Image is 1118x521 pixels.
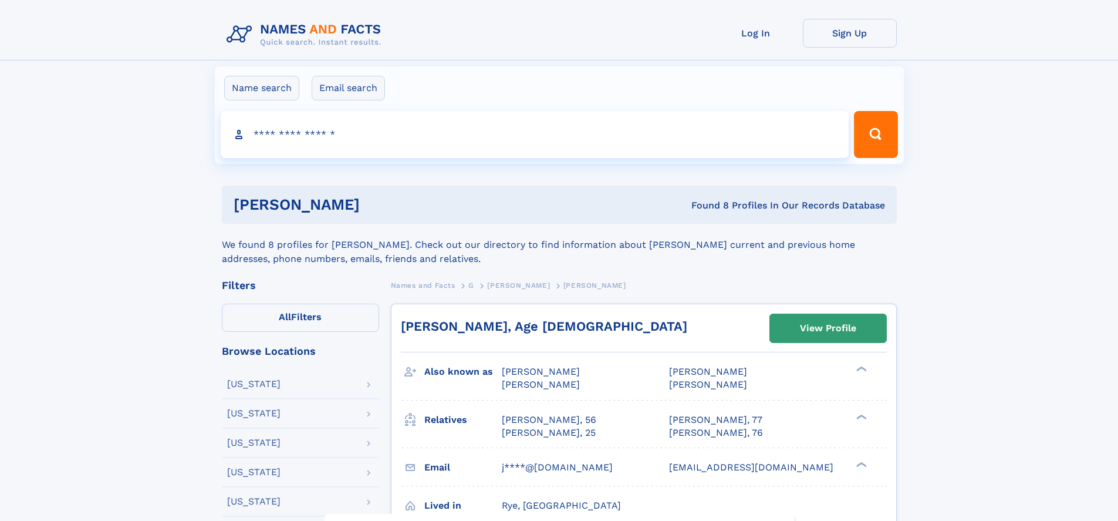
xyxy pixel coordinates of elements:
[853,365,867,373] div: ❯
[424,458,502,478] h3: Email
[502,500,621,511] span: Rye, [GEOGRAPHIC_DATA]
[669,366,747,377] span: [PERSON_NAME]
[424,496,502,516] h3: Lived in
[468,278,474,293] a: G
[800,315,856,342] div: View Profile
[221,111,849,158] input: search input
[222,346,379,357] div: Browse Locations
[227,468,281,477] div: [US_STATE]
[227,379,281,389] div: [US_STATE]
[502,366,580,377] span: [PERSON_NAME]
[468,281,474,290] span: G
[487,278,550,293] a: [PERSON_NAME]
[669,462,833,473] span: [EMAIL_ADDRESS][DOMAIN_NAME]
[709,19,803,48] a: Log In
[234,197,526,212] h1: [PERSON_NAME]
[669,414,762,426] a: [PERSON_NAME], 77
[770,314,886,342] a: View Profile
[803,19,897,48] a: Sign Up
[669,426,763,439] a: [PERSON_NAME], 76
[227,497,281,506] div: [US_STATE]
[222,19,391,51] img: Logo Names and Facts
[222,224,897,266] div: We found 8 profiles for [PERSON_NAME]. Check out our directory to find information about [PERSON_...
[853,413,867,421] div: ❯
[502,379,580,390] span: [PERSON_NAME]
[853,461,867,468] div: ❯
[222,304,379,332] label: Filters
[563,281,626,290] span: [PERSON_NAME]
[525,199,885,212] div: Found 8 Profiles In Our Records Database
[279,311,291,322] span: All
[502,426,596,439] a: [PERSON_NAME], 25
[222,280,379,291] div: Filters
[391,278,455,293] a: Names and Facts
[854,111,897,158] button: Search Button
[424,410,502,430] h3: Relatives
[227,438,281,448] div: [US_STATE]
[502,414,596,426] a: [PERSON_NAME], 56
[224,76,299,100] label: Name search
[227,409,281,418] div: [US_STATE]
[424,362,502,382] h3: Also known as
[487,281,550,290] span: [PERSON_NAME]
[669,379,747,390] span: [PERSON_NAME]
[312,76,385,100] label: Email search
[401,319,687,334] a: [PERSON_NAME], Age [DEMOGRAPHIC_DATA]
